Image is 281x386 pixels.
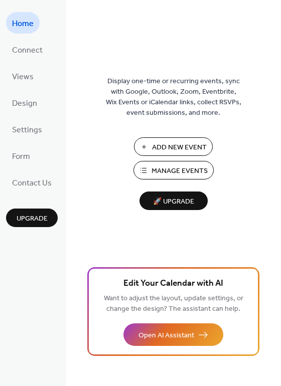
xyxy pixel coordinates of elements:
[6,12,40,34] a: Home
[6,145,36,166] a: Form
[6,209,58,227] button: Upgrade
[12,149,30,164] span: Form
[12,16,34,32] span: Home
[123,277,223,291] span: Edit Your Calendar with AI
[146,195,202,209] span: 🚀 Upgrade
[12,175,52,191] span: Contact Us
[123,323,223,346] button: Open AI Assistant
[17,214,48,224] span: Upgrade
[106,76,241,118] span: Display one-time or recurring events, sync with Google, Outlook, Zoom, Eventbrite, Wix Events or ...
[6,171,58,193] a: Contact Us
[152,166,208,176] span: Manage Events
[12,43,43,58] span: Connect
[12,69,34,85] span: Views
[133,161,214,179] button: Manage Events
[6,65,40,87] a: Views
[12,122,42,138] span: Settings
[152,142,207,153] span: Add New Event
[12,96,37,111] span: Design
[138,330,194,341] span: Open AI Assistant
[139,191,208,210] button: 🚀 Upgrade
[6,118,48,140] a: Settings
[134,137,213,156] button: Add New Event
[6,92,43,113] a: Design
[6,39,49,60] a: Connect
[104,292,243,316] span: Want to adjust the layout, update settings, or change the design? The assistant can help.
